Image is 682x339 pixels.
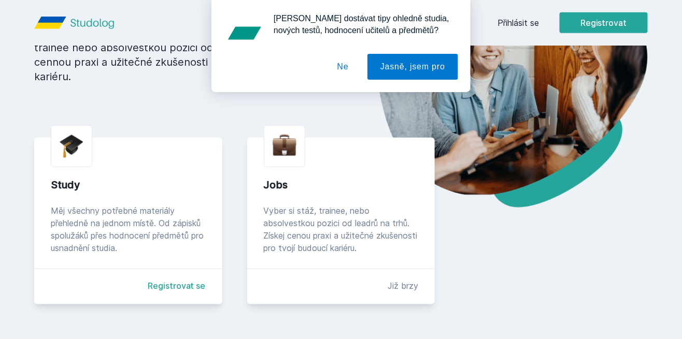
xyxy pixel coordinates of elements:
div: Jobs [264,178,419,192]
a: Registrovat se [148,279,206,292]
div: Study [51,178,206,192]
button: Jasně, jsem pro [367,54,458,80]
img: graduation-cap.png [60,134,83,158]
div: [PERSON_NAME] dostávat tipy ohledně studia, nových testů, hodnocení učitelů a předmětů? [265,12,458,36]
div: Měj všechny potřebné materiály přehledně na jednom místě. Od zápisků spolužáků přes hodnocení pře... [51,204,206,254]
button: Ne [324,54,362,80]
img: briefcase.png [273,132,296,158]
div: Vyber si stáž, trainee, nebo absolvestkou pozici od leadrů na trhů. Získej cenou praxi a užitečné... [264,204,419,254]
img: notification icon [224,12,265,54]
div: Již brzy [388,279,418,292]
